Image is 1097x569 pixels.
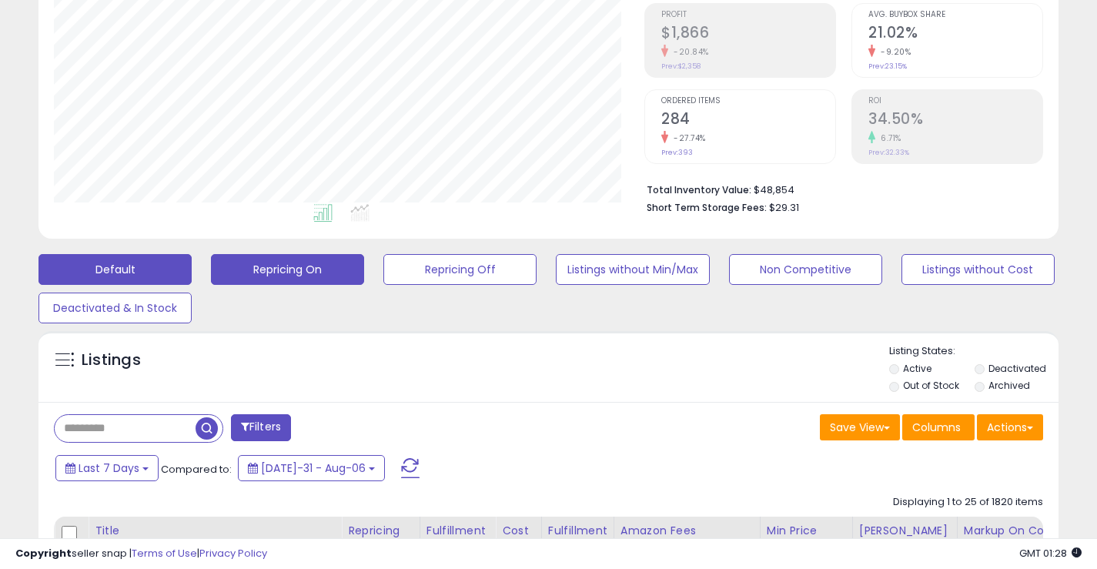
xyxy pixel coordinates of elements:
[988,379,1030,392] label: Archived
[661,24,835,45] h2: $1,866
[647,201,767,214] b: Short Term Storage Fees:
[161,462,232,477] span: Compared to:
[903,362,931,375] label: Active
[769,200,799,215] span: $29.31
[977,414,1043,440] button: Actions
[661,148,693,157] small: Prev: 393
[767,523,846,539] div: Min Price
[868,24,1042,45] h2: 21.02%
[893,495,1043,510] div: Displaying 1 to 25 of 1820 items
[238,455,385,481] button: [DATE]-31 - Aug-06
[556,254,709,285] button: Listings without Min/Max
[79,460,139,476] span: Last 7 Days
[211,254,364,285] button: Repricing On
[15,546,72,561] strong: Copyright
[95,523,335,539] div: Title
[868,97,1042,105] span: ROI
[868,110,1042,131] h2: 34.50%
[868,148,909,157] small: Prev: 32.33%
[647,183,751,196] b: Total Inventory Value:
[82,350,141,371] h5: Listings
[38,254,192,285] button: Default
[820,414,900,440] button: Save View
[261,460,366,476] span: [DATE]-31 - Aug-06
[859,523,951,539] div: [PERSON_NAME]
[426,523,489,539] div: Fulfillment
[988,362,1046,375] label: Deactivated
[668,46,709,58] small: -20.84%
[231,414,291,441] button: Filters
[548,523,607,555] div: Fulfillment Cost
[729,254,882,285] button: Non Competitive
[901,254,1055,285] button: Listings without Cost
[661,97,835,105] span: Ordered Items
[964,523,1097,539] div: Markup on Cost
[661,11,835,19] span: Profit
[620,523,754,539] div: Amazon Fees
[55,455,159,481] button: Last 7 Days
[902,414,975,440] button: Columns
[875,132,901,144] small: 6.71%
[903,379,959,392] label: Out of Stock
[348,523,413,539] div: Repricing
[1019,546,1082,561] span: 2025-08-14 01:28 GMT
[132,546,197,561] a: Terms of Use
[15,547,267,561] div: seller snap | |
[38,293,192,323] button: Deactivated & In Stock
[912,420,961,435] span: Columns
[661,62,701,71] small: Prev: $2,358
[199,546,267,561] a: Privacy Policy
[889,344,1059,359] p: Listing States:
[502,523,535,539] div: Cost
[647,179,1032,198] li: $48,854
[661,110,835,131] h2: 284
[868,11,1042,19] span: Avg. Buybox Share
[668,132,706,144] small: -27.74%
[875,46,911,58] small: -9.20%
[383,254,537,285] button: Repricing Off
[868,62,907,71] small: Prev: 23.15%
